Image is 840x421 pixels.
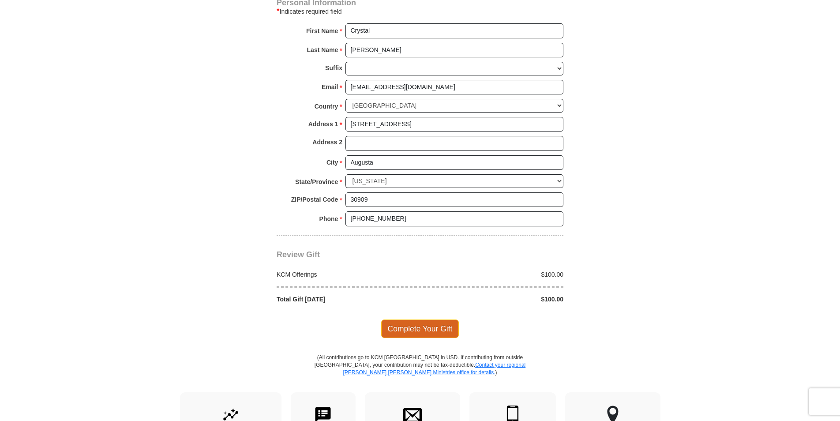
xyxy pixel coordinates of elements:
[314,354,526,392] p: (All contributions go to KCM [GEOGRAPHIC_DATA] in USD. If contributing from outside [GEOGRAPHIC_D...
[315,100,338,113] strong: Country
[272,295,420,304] div: Total Gift [DATE]
[277,250,320,259] span: Review Gift
[307,44,338,56] strong: Last Name
[420,295,568,304] div: $100.00
[306,25,338,37] strong: First Name
[291,193,338,206] strong: ZIP/Postal Code
[326,156,338,169] strong: City
[312,136,342,148] strong: Address 2
[308,118,338,130] strong: Address 1
[295,176,338,188] strong: State/Province
[420,270,568,279] div: $100.00
[272,270,420,279] div: KCM Offerings
[277,6,563,17] div: Indicates required field
[381,320,459,338] span: Complete Your Gift
[322,81,338,93] strong: Email
[325,62,342,74] strong: Suffix
[319,213,338,225] strong: Phone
